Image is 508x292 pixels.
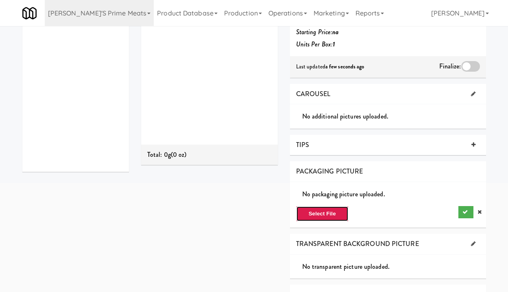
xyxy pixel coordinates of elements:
span: CAROUSEL [296,89,331,99]
span: TIPS [296,140,309,149]
b: 1 [333,40,335,49]
i: Starting Price: [296,27,339,37]
span: PACKAGING PICTURE [296,167,363,176]
div: No transparent picture uploaded. [302,261,486,273]
div: No additional pictures uploaded. [302,110,486,123]
span: Finalize: [439,61,461,71]
span: (0 oz) [171,150,187,159]
b: a few seconds ago [325,63,364,70]
span: Total: 0g [147,150,171,159]
img: Micromart [22,6,37,20]
span: Last updated [296,63,364,70]
div: No packaging picture uploaded. [302,188,486,200]
span: TRANSPARENT BACKGROUND PICTURE [296,239,419,248]
i: Units Per Box: [296,40,336,49]
b: na [332,27,339,37]
button: Select File [296,206,349,222]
